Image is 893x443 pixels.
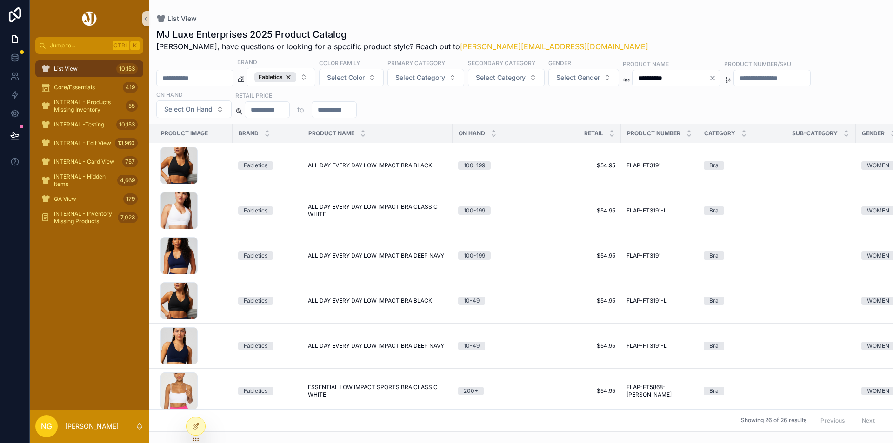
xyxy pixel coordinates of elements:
[238,206,297,215] a: Fabletics
[237,58,257,66] label: Brand
[131,42,139,49] span: K
[464,342,480,350] div: 10-49
[584,130,603,137] span: Retail
[792,130,838,137] span: Sub-Category
[709,161,719,170] div: Bra
[126,100,138,112] div: 55
[468,69,545,86] button: Select Button
[387,69,464,86] button: Select Button
[116,63,138,74] div: 10,153
[704,130,735,137] span: Category
[387,59,445,67] label: Primary Category
[123,193,138,205] div: 179
[626,207,667,214] span: FLAP-FT3191-L
[244,342,267,350] div: Fabletics
[548,59,571,67] label: Gender
[35,153,143,170] a: INTERNAL - Card View757
[741,417,806,424] span: Showing 26 of 26 results
[459,130,485,137] span: On Hand
[528,342,615,350] a: $54.95
[626,342,693,350] a: FLAP-FT3191-L
[244,387,267,395] div: Fabletics
[867,297,889,305] div: WOMEN
[239,130,259,137] span: Brand
[54,210,114,225] span: INTERNAL - Inventory Missing Products
[308,297,447,304] a: ALL DAY EVERY DAY LOW IMPACT BRA BLACK
[476,73,526,82] span: Select Category
[704,297,780,305] a: Bra
[115,138,138,149] div: 13,960
[122,156,138,167] div: 757
[626,297,693,304] a: FLAP-FT3191-L
[862,130,885,137] span: Gender
[626,162,661,169] span: FLAP-FT3191
[308,130,354,137] span: Product Name
[164,105,213,114] span: Select On Hand
[704,251,780,260] a: Bra
[35,79,143,96] a: Core/Essentials419
[626,207,693,214] a: FLAP-FT3191-L
[626,162,693,169] a: FLAP-FT3191
[395,73,445,82] span: Select Category
[627,130,680,137] span: Product Number
[308,203,447,218] span: ALL DAY EVERY DAY LOW IMPACT BRA CLASSIC WHITE
[54,173,113,188] span: INTERNAL - Hidden Items
[528,207,615,214] span: $54.95
[30,54,149,238] div: scrollable content
[244,251,267,260] div: Fabletics
[528,297,615,304] span: $54.95
[867,342,889,350] div: WOMEN
[65,422,119,431] p: [PERSON_NAME]
[867,161,889,170] div: WOMEN
[464,206,485,215] div: 100-199
[308,342,444,350] span: ALL DAY EVERY DAY LOW IMPACT BRA DEEP NAVY
[54,121,104,128] span: INTERNAL -Testing
[319,69,384,86] button: Select Button
[308,252,444,259] span: ALL DAY EVERY DAY LOW IMPACT BRA DEEP NAVY
[724,60,791,68] label: Product Number/SKU
[54,139,111,147] span: INTERNAL - Edit View
[156,14,197,23] a: List View
[35,98,143,114] a: INTERNAL - Products Missing Inventory55
[35,172,143,189] a: INTERNAL - Hidden Items4,669
[308,252,447,259] a: ALL DAY EVERY DAY LOW IMPACT BRA DEEP NAVY
[867,206,889,215] div: WOMEN
[464,297,480,305] div: 10-49
[80,11,98,26] img: App logo
[327,73,365,82] span: Select Color
[35,37,143,54] button: Jump to...CtrlK
[35,191,143,207] a: QA View179
[709,251,719,260] div: Bra
[35,209,143,226] a: INTERNAL - Inventory Missing Products7,023
[626,383,693,398] span: FLAP-FT5868-[PERSON_NAME]
[35,116,143,133] a: INTERNAL -Testing10,153
[117,175,138,186] div: 4,669
[528,387,615,395] a: $54.95
[709,297,719,305] div: Bra
[297,104,304,115] p: to
[35,60,143,77] a: List View10,153
[308,342,447,350] a: ALL DAY EVERY DAY LOW IMPACT BRA DEEP NAVY
[244,297,267,305] div: Fabletics
[308,383,447,398] a: ESSENTIAL LOW IMPACT SPORTS BRA CLASSIC WHITE
[54,99,122,113] span: INTERNAL - Products Missing Inventory
[704,161,780,170] a: Bra
[238,342,297,350] a: Fabletics
[464,387,478,395] div: 200+
[867,387,889,395] div: WOMEN
[308,162,432,169] span: ALL DAY EVERY DAY LOW IMPACT BRA BLACK
[528,162,615,169] a: $54.95
[704,342,780,350] a: Bra
[468,59,535,67] label: Secondary Category
[458,251,517,260] a: 100-199
[116,119,138,130] div: 10,153
[867,251,889,260] div: WOMEN
[458,387,517,395] a: 200+
[528,252,615,259] a: $54.95
[458,161,517,170] a: 100-199
[319,59,360,67] label: Color Family
[458,342,517,350] a: 10-49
